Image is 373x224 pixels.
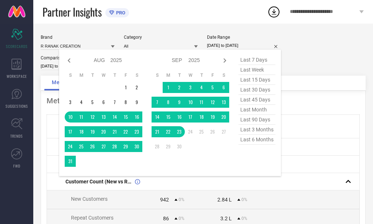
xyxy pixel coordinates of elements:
td: Wed Sep 17 2025 [185,111,196,123]
td: Fri Aug 22 2025 [120,126,131,137]
span: New Customers [71,196,108,202]
td: Tue Sep 02 2025 [174,82,185,93]
td: Mon Sep 08 2025 [163,97,174,108]
span: TRENDS [10,133,23,139]
td: Fri Aug 01 2025 [120,82,131,93]
span: PRO [114,10,125,15]
td: Fri Sep 19 2025 [207,111,218,123]
span: 0% [179,216,184,221]
span: FWD [13,163,20,169]
td: Tue Aug 05 2025 [87,97,98,108]
span: Customer Count (New vs Repeat) [65,179,133,185]
span: last 90 days [238,115,275,125]
td: Sun Aug 31 2025 [65,156,76,167]
td: Sat Aug 16 2025 [131,111,142,123]
span: 0% [241,197,247,202]
td: Sun Sep 28 2025 [152,141,163,152]
td: Sun Aug 10 2025 [65,111,76,123]
span: 0% [241,216,247,221]
span: last week [238,65,275,75]
th: Tuesday [87,72,98,78]
th: Wednesday [185,72,196,78]
th: Saturday [131,72,142,78]
div: 2.84 L [217,197,232,203]
span: WORKSPACE [7,73,27,79]
td: Sat Aug 23 2025 [131,126,142,137]
input: Select date range [207,42,281,49]
div: 942 [160,197,169,203]
div: 86 [163,216,169,221]
td: Sun Sep 07 2025 [152,97,163,108]
td: Thu Aug 28 2025 [109,141,120,152]
td: Sat Aug 02 2025 [131,82,142,93]
td: Sun Sep 14 2025 [152,111,163,123]
td: Wed Aug 20 2025 [98,126,109,137]
td: Tue Aug 19 2025 [87,126,98,137]
th: Sunday [152,72,163,78]
th: Friday [120,72,131,78]
span: Partner Insights [43,4,102,20]
td: Wed Aug 06 2025 [98,97,109,108]
td: Mon Sep 15 2025 [163,111,174,123]
td: Wed Sep 24 2025 [185,126,196,137]
td: Wed Aug 27 2025 [98,141,109,152]
td: Thu Sep 04 2025 [196,82,207,93]
th: Tuesday [174,72,185,78]
th: Monday [76,72,87,78]
input: Select comparison period [41,62,115,70]
span: Repeat Customers [71,215,113,221]
td: Sat Aug 30 2025 [131,141,142,152]
td: Thu Sep 18 2025 [196,111,207,123]
td: Thu Aug 14 2025 [109,111,120,123]
td: Sat Sep 27 2025 [218,126,229,137]
td: Fri Sep 12 2025 [207,97,218,108]
div: Category [124,35,198,40]
td: Mon Sep 22 2025 [163,126,174,137]
th: Friday [207,72,218,78]
td: Fri Sep 26 2025 [207,126,218,137]
span: last 6 months [238,135,275,145]
div: Previous month [65,56,74,65]
td: Sat Sep 20 2025 [218,111,229,123]
td: Thu Aug 07 2025 [109,97,120,108]
span: Metrics [52,79,72,85]
div: 3.2 L [220,216,232,221]
td: Wed Sep 10 2025 [185,97,196,108]
td: Mon Aug 18 2025 [76,126,87,137]
div: Open download list [267,5,281,18]
td: Sun Sep 21 2025 [152,126,163,137]
td: Wed Aug 13 2025 [98,111,109,123]
td: Thu Sep 11 2025 [196,97,207,108]
td: Tue Sep 30 2025 [174,141,185,152]
td: Mon Sep 29 2025 [163,141,174,152]
td: Mon Aug 04 2025 [76,97,87,108]
td: Sun Aug 24 2025 [65,141,76,152]
td: Tue Sep 16 2025 [174,111,185,123]
td: Tue Aug 26 2025 [87,141,98,152]
div: Date Range [207,35,281,40]
th: Saturday [218,72,229,78]
td: Sun Aug 03 2025 [65,97,76,108]
td: Tue Sep 23 2025 [174,126,185,137]
span: last month [238,105,275,115]
span: last 3 months [238,125,275,135]
td: Fri Aug 15 2025 [120,111,131,123]
th: Thursday [196,72,207,78]
span: last 7 days [238,55,275,65]
td: Mon Aug 25 2025 [76,141,87,152]
span: last 15 days [238,75,275,85]
div: Metrics [47,96,360,105]
div: Brand [41,35,115,40]
div: Next month [220,56,229,65]
td: Fri Sep 05 2025 [207,82,218,93]
span: 0% [179,197,184,202]
td: Sat Sep 06 2025 [218,82,229,93]
div: Comparison Period [41,55,115,61]
td: Sun Aug 17 2025 [65,126,76,137]
span: SUGGESTIONS [6,103,28,109]
th: Sunday [65,72,76,78]
td: Mon Aug 11 2025 [76,111,87,123]
td: Sat Sep 13 2025 [218,97,229,108]
td: Tue Sep 09 2025 [174,97,185,108]
span: last 30 days [238,85,275,95]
